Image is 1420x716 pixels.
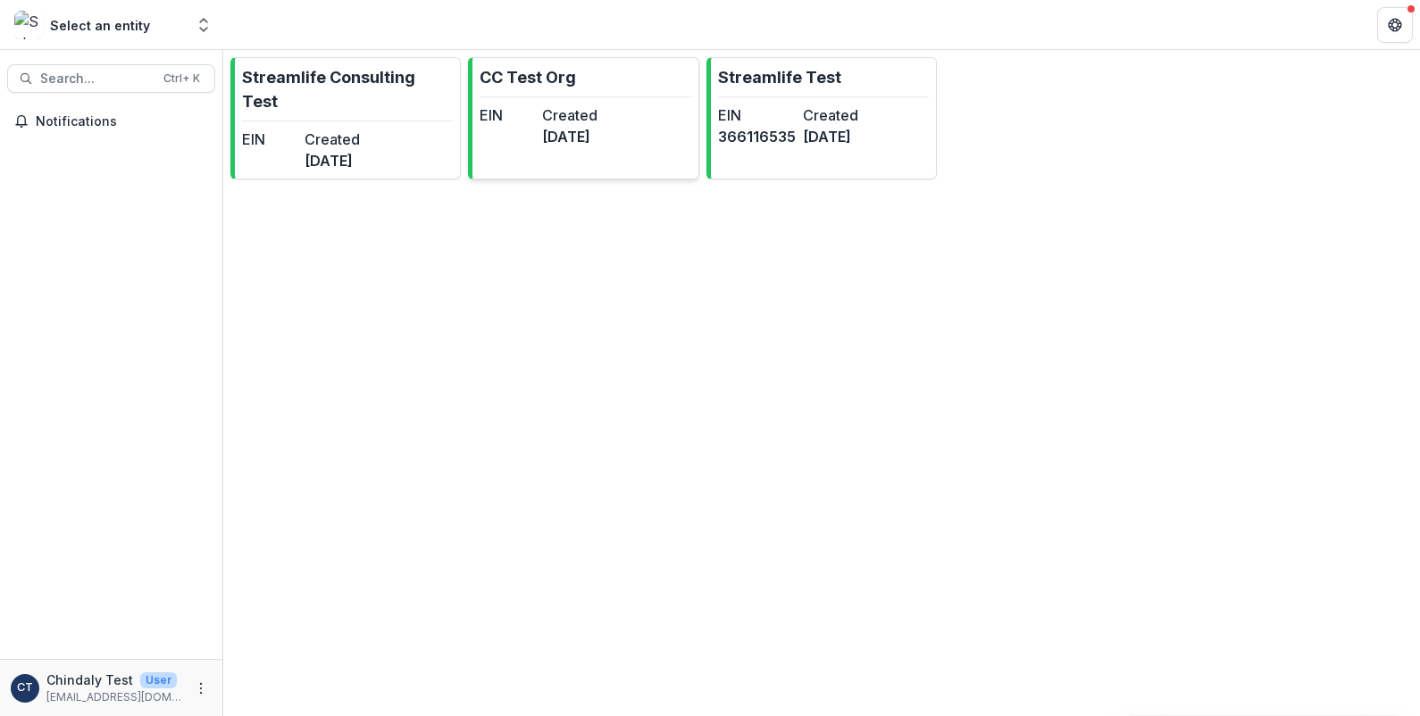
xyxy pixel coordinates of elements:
dd: [DATE] [305,150,360,171]
p: [EMAIL_ADDRESS][DOMAIN_NAME] [46,689,183,705]
div: Select an entity [50,16,150,35]
button: Search... [7,64,215,93]
a: Streamlife Consulting TestEINCreated[DATE] [230,57,461,179]
p: CC Test Org [480,65,576,89]
span: Search... [40,71,153,87]
div: Chindaly Test [17,682,33,694]
button: Open entity switcher [191,7,216,43]
dd: 366116535 [718,126,796,147]
button: Notifications [7,107,215,136]
a: CC Test OrgEINCreated[DATE] [468,57,698,179]
p: User [140,672,177,688]
button: Get Help [1377,7,1413,43]
dt: EIN [242,129,297,150]
dt: EIN [718,104,796,126]
a: Streamlife TestEIN366116535Created[DATE] [706,57,937,179]
span: Notifications [36,114,208,129]
img: Select an entity [14,11,43,39]
dt: EIN [480,104,535,126]
dt: Created [305,129,360,150]
dt: Created [803,104,881,126]
dd: [DATE] [542,126,597,147]
p: Streamlife Consulting Test [242,65,453,113]
dd: [DATE] [803,126,881,147]
button: More [190,678,212,699]
p: Streamlife Test [718,65,841,89]
dt: Created [542,104,597,126]
div: Ctrl + K [160,69,204,88]
p: Chindaly Test [46,670,133,689]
